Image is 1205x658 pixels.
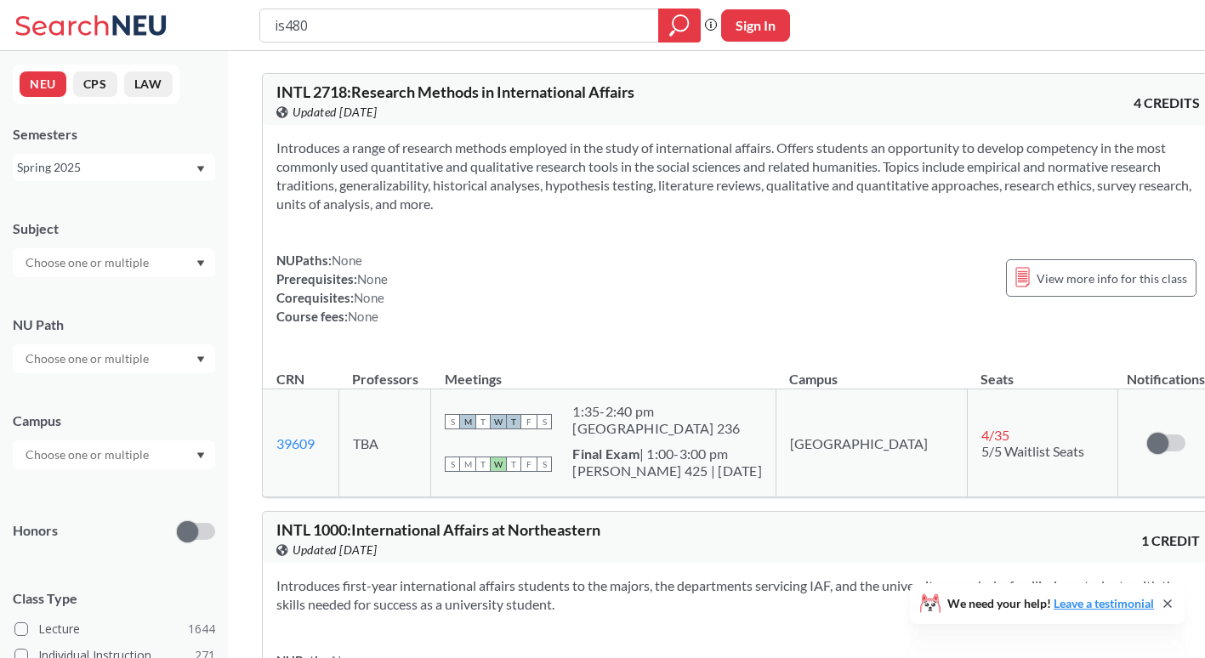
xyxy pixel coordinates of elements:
[572,403,740,420] div: 1:35 - 2:40 pm
[13,125,215,144] div: Semesters
[491,457,506,472] span: W
[445,457,460,472] span: S
[1054,596,1154,610] a: Leave a testimonial
[572,420,740,437] div: [GEOGRAPHIC_DATA] 236
[460,457,475,472] span: M
[13,248,215,277] div: Dropdown arrow
[276,435,315,451] a: 39609
[491,414,506,429] span: W
[14,618,215,640] label: Lecture
[445,414,460,429] span: S
[521,457,537,472] span: F
[776,389,967,497] td: [GEOGRAPHIC_DATA]
[73,71,117,97] button: CPS
[721,9,790,42] button: Sign In
[13,154,215,181] div: Spring 2025Dropdown arrow
[17,349,160,369] input: Choose one or multiple
[431,353,776,389] th: Meetings
[981,443,1084,459] span: 5/5 Waitlist Seats
[276,251,388,326] div: NUPaths: Prerequisites: Corequisites: Course fees:
[276,576,1200,614] section: Introduces first-year international affairs students to the majors, the departments servicing IAF...
[293,541,377,559] span: Updated [DATE]
[13,521,58,541] p: Honors
[196,166,205,173] svg: Dropdown arrow
[967,353,1118,389] th: Seats
[537,457,552,472] span: S
[13,411,215,430] div: Campus
[354,290,384,305] span: None
[338,389,430,497] td: TBA
[332,252,362,268] span: None
[338,353,430,389] th: Professors
[475,414,491,429] span: T
[196,260,205,267] svg: Dropdown arrow
[20,71,66,97] button: NEU
[1141,531,1200,550] span: 1 CREDIT
[13,344,215,373] div: Dropdown arrow
[17,252,160,273] input: Choose one or multiple
[13,315,215,334] div: NU Path
[13,219,215,238] div: Subject
[273,11,646,40] input: Class, professor, course number, "phrase"
[947,598,1154,610] span: We need your help!
[537,414,552,429] span: S
[276,370,304,389] div: CRN
[669,14,690,37] svg: magnifying glass
[572,445,639,462] b: Final Exam
[506,414,521,429] span: T
[1037,268,1187,289] span: View more info for this class
[124,71,173,97] button: LAW
[1134,94,1200,112] span: 4 CREDITS
[196,452,205,459] svg: Dropdown arrow
[658,9,701,43] div: magnifying glass
[776,353,967,389] th: Campus
[196,356,205,363] svg: Dropdown arrow
[13,589,215,608] span: Class Type
[357,271,388,286] span: None
[572,462,762,479] div: [PERSON_NAME] 425 | [DATE]
[188,620,215,638] span: 1644
[572,445,762,462] div: | 1:00-3:00 pm
[506,457,521,472] span: T
[13,440,215,469] div: Dropdown arrow
[276,82,634,101] span: INTL 2718 : Research Methods in International Affairs
[276,520,600,539] span: INTL 1000 : International Affairs at Northeastern
[981,427,1009,443] span: 4 / 35
[17,158,195,177] div: Spring 2025
[348,309,378,324] span: None
[521,414,537,429] span: F
[475,457,491,472] span: T
[17,445,160,465] input: Choose one or multiple
[276,139,1200,213] section: Introduces a range of research methods employed in the study of international affairs. Offers stu...
[460,414,475,429] span: M
[293,103,377,122] span: Updated [DATE]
